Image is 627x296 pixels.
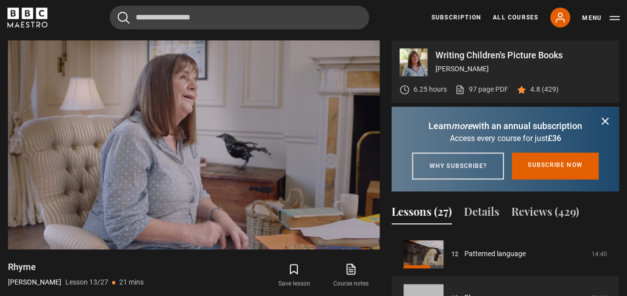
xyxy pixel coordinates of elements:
[404,133,607,145] p: Access every course for just
[464,249,526,259] a: Patterned language
[392,203,452,224] button: Lessons (27)
[8,40,380,249] video-js: Video Player
[404,119,607,133] p: Learn with an annual subscription
[110,5,369,29] input: Search
[512,152,599,179] a: Subscribe now
[8,277,61,288] p: [PERSON_NAME]
[548,134,561,143] span: £36
[431,13,481,22] a: Subscription
[118,11,130,24] button: Submit the search query
[119,277,144,288] p: 21 mins
[451,121,472,131] i: more
[582,13,620,23] button: Toggle navigation
[323,261,380,290] a: Course notes
[7,7,47,27] svg: BBC Maestro
[414,84,447,95] p: 6.25 hours
[530,84,559,95] p: 4.8 (429)
[435,64,611,74] p: [PERSON_NAME]
[412,152,504,179] a: Why subscribe?
[435,51,611,60] p: Writing Children's Picture Books
[265,261,322,290] button: Save lesson
[464,203,499,224] button: Details
[493,13,538,22] a: All Courses
[455,84,508,95] a: 97 page PDF
[511,203,579,224] button: Reviews (429)
[65,277,108,288] p: Lesson 13/27
[8,261,144,273] h1: Rhyme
